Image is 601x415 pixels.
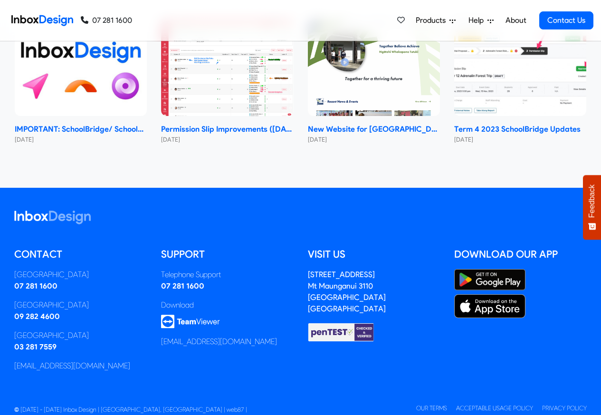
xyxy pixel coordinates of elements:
a: Contact Us [539,11,593,29]
img: Checked & Verified by penTEST [308,322,374,342]
img: Term 4 2023 SchoolBridge Updates [454,17,586,116]
small: [DATE] [15,135,147,144]
span: Products [416,15,449,26]
a: About [503,11,529,30]
img: logo_inboxdesign_white.svg [14,211,91,224]
div: [GEOGRAPHIC_DATA] [14,299,147,311]
strong: New Website for [GEOGRAPHIC_DATA] [308,124,440,135]
img: Apple App Store [454,294,525,318]
img: logo_teamviewer.svg [161,315,220,328]
address: [STREET_ADDRESS] Mt Maunganui 3110 [GEOGRAPHIC_DATA] [GEOGRAPHIC_DATA] [308,270,386,313]
a: Acceptable Usage Policy [456,405,533,412]
a: Term 4 2023 SchoolBridge Updates Term 4 2023 SchoolBridge Updates [DATE] [454,17,586,145]
a: Permission Slip Improvements (June 2024) Permission Slip Improvements ([DATE]) [DATE] [161,17,293,145]
a: [EMAIL_ADDRESS][DOMAIN_NAME] [161,337,277,346]
div: [GEOGRAPHIC_DATA] [14,269,147,280]
small: [DATE] [308,135,440,144]
img: Permission Slip Improvements (June 2024) [161,17,293,116]
a: [EMAIL_ADDRESS][DOMAIN_NAME] [14,361,130,370]
div: [GEOGRAPHIC_DATA] [14,330,147,341]
a: 07 281 1600 [81,15,132,26]
a: Our Terms [416,405,447,412]
a: Help [465,11,497,30]
span: © [DATE] - [DATE] Inbox Design | [GEOGRAPHIC_DATA], [GEOGRAPHIC_DATA] | web87 | [14,406,247,413]
a: Privacy Policy [542,405,587,412]
h5: Contact [14,247,147,261]
img: New Website for Whangaparāoa College [308,17,440,116]
span: Help [468,15,487,26]
a: 09 282 4600 [14,312,60,321]
img: Google Play Store [454,269,525,290]
a: Products [412,11,459,30]
div: Download [161,299,294,311]
h5: Download our App [454,247,587,261]
h5: Visit us [308,247,440,261]
small: [DATE] [454,135,586,144]
h5: Support [161,247,294,261]
a: New Website for Whangaparāoa College New Website for [GEOGRAPHIC_DATA] [DATE] [308,17,440,145]
small: [DATE] [161,135,293,144]
strong: IMPORTANT: SchoolBridge/ SchoolPoint Data- Sharing Information- NEW 2024 [15,124,147,135]
a: [STREET_ADDRESS]Mt Maunganui 3110[GEOGRAPHIC_DATA][GEOGRAPHIC_DATA] [308,270,386,313]
strong: Term 4 2023 SchoolBridge Updates [454,124,586,135]
a: 03 281 7559 [14,342,57,351]
img: IMPORTANT: SchoolBridge/ SchoolPoint Data- Sharing Information- NEW 2024 [15,17,147,116]
a: IMPORTANT: SchoolBridge/ SchoolPoint Data- Sharing Information- NEW 2024 IMPORTANT: SchoolBridge/... [15,17,147,145]
a: 07 281 1600 [161,281,204,290]
a: Checked & Verified by penTEST [308,327,374,336]
strong: Permission Slip Improvements ([DATE]) [161,124,293,135]
a: 07 281 1600 [14,281,57,290]
span: Feedback [588,184,596,218]
div: Telephone Support [161,269,294,280]
button: Feedback - Show survey [583,175,601,240]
